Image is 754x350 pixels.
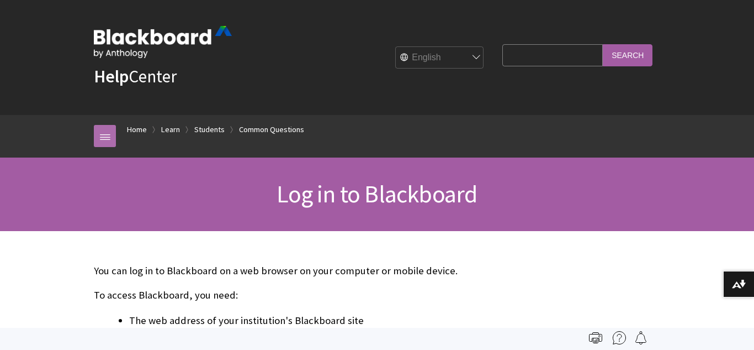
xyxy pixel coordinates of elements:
a: Common Questions [239,123,304,137]
a: Students [194,123,225,137]
select: Site Language Selector [396,47,484,69]
img: Follow this page [634,331,647,344]
strong: Help [94,65,129,87]
img: More help [613,331,626,344]
a: HelpCenter [94,65,177,87]
p: To access Blackboard, you need: [94,288,497,302]
span: Log in to Blackboard [277,179,477,209]
li: The web address of your institution's Blackboard site [129,313,497,328]
img: Blackboard by Anthology [94,26,232,58]
img: Print [589,331,602,344]
a: Home [127,123,147,137]
p: You can log in to Blackboard on a web browser on your computer or mobile device. [94,264,497,278]
a: Learn [161,123,180,137]
input: Search [603,44,652,66]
